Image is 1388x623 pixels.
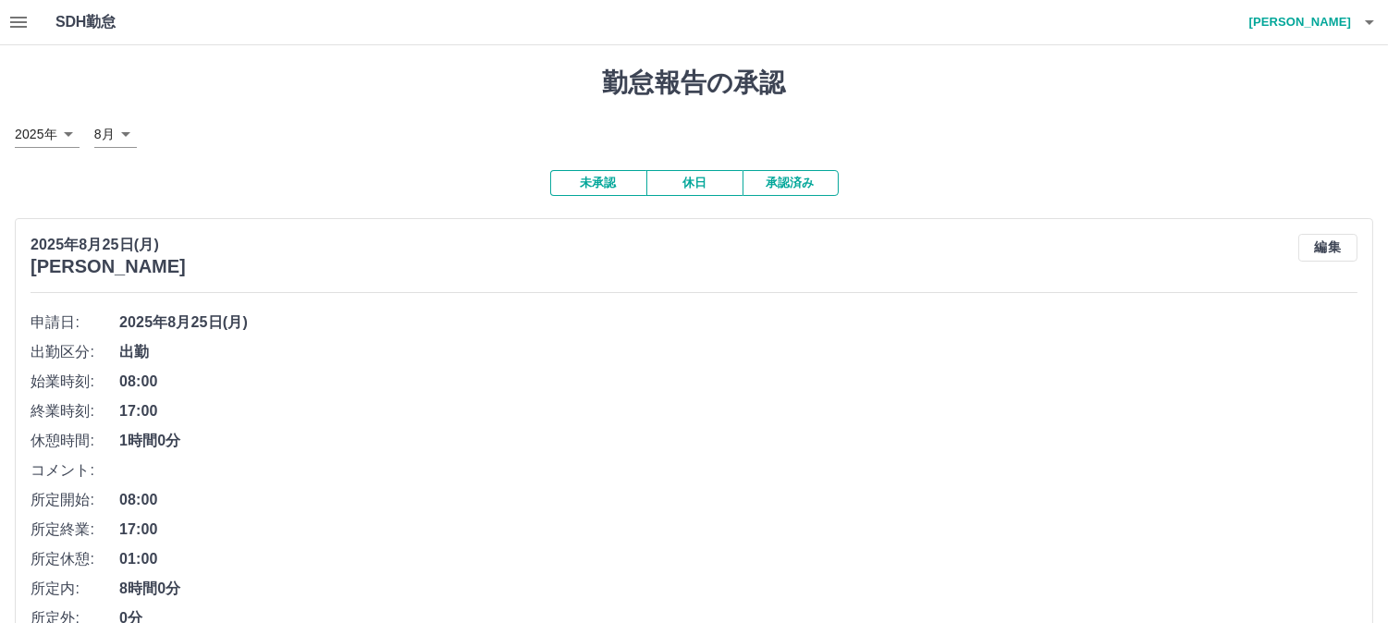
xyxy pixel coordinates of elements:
span: 所定休憩: [31,548,119,570]
h3: [PERSON_NAME] [31,256,186,277]
span: 休憩時間: [31,430,119,452]
span: 01:00 [119,548,1357,570]
span: 2025年8月25日(月) [119,311,1357,334]
span: 8時間0分 [119,578,1357,600]
span: 出勤 [119,341,1357,363]
span: 17:00 [119,519,1357,541]
span: 出勤区分: [31,341,119,363]
span: 始業時刻: [31,371,119,393]
span: 08:00 [119,371,1357,393]
span: 所定開始: [31,489,119,511]
span: 申請日: [31,311,119,334]
div: 2025年 [15,121,80,148]
p: 2025年8月25日(月) [31,234,186,256]
span: 終業時刻: [31,400,119,422]
span: 17:00 [119,400,1357,422]
button: 編集 [1298,234,1357,262]
button: 承認済み [743,170,839,196]
span: 08:00 [119,489,1357,511]
span: 1時間0分 [119,430,1357,452]
span: 所定内: [31,578,119,600]
button: 未承認 [550,170,646,196]
span: 所定終業: [31,519,119,541]
h1: 勤怠報告の承認 [15,67,1373,99]
div: 8月 [94,121,137,148]
span: コメント: [31,459,119,482]
button: 休日 [646,170,743,196]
